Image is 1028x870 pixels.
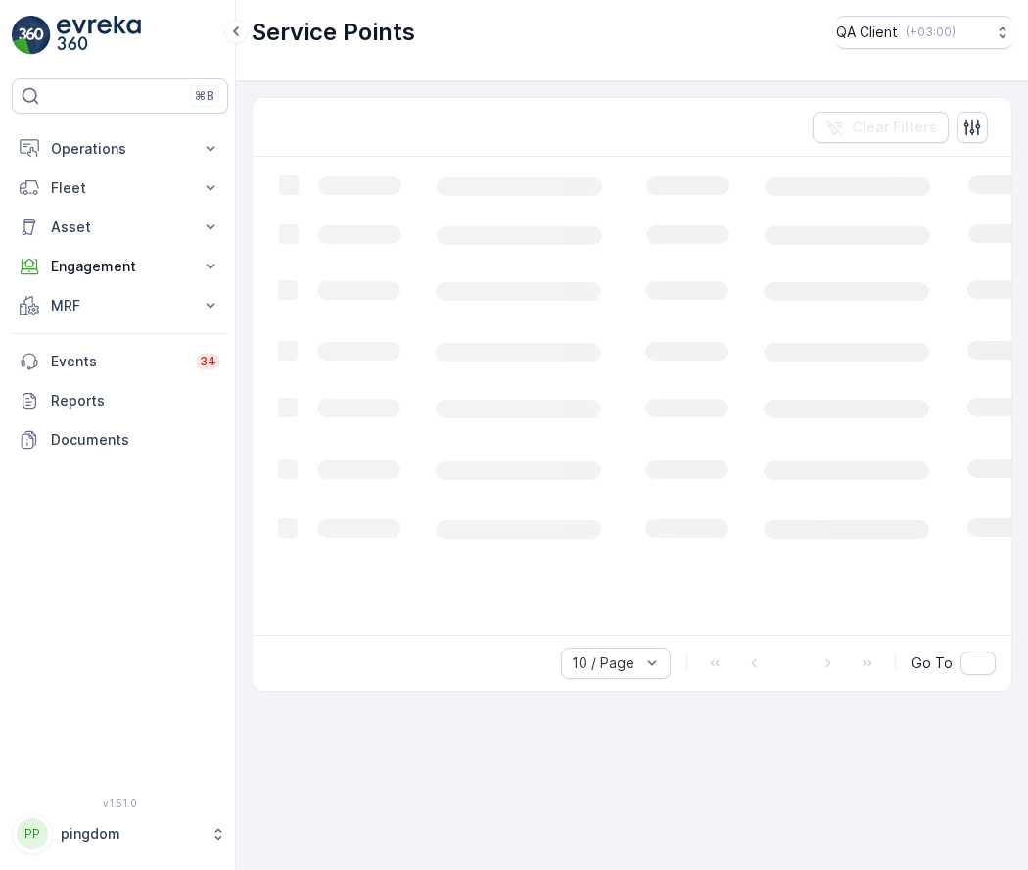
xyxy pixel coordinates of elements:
p: Engagement [51,257,189,276]
div: PP [17,818,48,849]
p: MRF [51,296,189,315]
p: pingdom [61,824,201,844]
p: Operations [51,139,189,159]
p: Clear Filters [852,118,937,137]
button: Operations [12,129,228,169]
p: QA Client [836,23,898,42]
button: Engagement [12,247,228,286]
a: Events34 [12,342,228,381]
a: Documents [12,420,228,459]
button: QA Client(+03:00) [836,16,1012,49]
button: Fleet [12,169,228,208]
span: Go To [911,653,953,673]
p: ( +03:00 ) [906,24,956,40]
p: Fleet [51,178,189,198]
button: MRF [12,286,228,325]
button: Asset [12,208,228,247]
a: Reports [12,381,228,420]
p: Events [51,352,184,371]
p: Reports [51,391,220,411]
p: 34 [200,354,216,369]
span: v 1.51.0 [12,797,228,809]
p: Documents [51,430,220,450]
p: Service Points [252,17,415,48]
button: Clear Filters [813,112,949,143]
img: logo_light-DOdMpM7g.png [57,16,141,55]
p: Asset [51,217,189,237]
img: logo [12,16,51,55]
p: ⌘B [195,88,214,104]
button: PPpingdom [12,813,228,854]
